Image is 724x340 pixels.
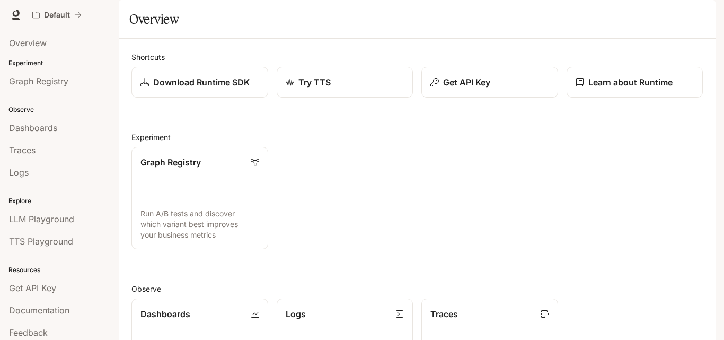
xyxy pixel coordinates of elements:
[286,308,306,320] p: Logs
[131,67,268,98] a: Download Runtime SDK
[140,156,201,169] p: Graph Registry
[588,76,673,89] p: Learn about Runtime
[140,308,190,320] p: Dashboards
[153,76,250,89] p: Download Runtime SDK
[131,51,703,63] h2: Shortcuts
[421,67,558,98] button: Get API Key
[28,4,86,25] button: All workspaces
[129,8,179,30] h1: Overview
[131,132,703,143] h2: Experiment
[140,208,259,240] p: Run A/B tests and discover which variant best improves your business metrics
[131,283,703,294] h2: Observe
[277,67,413,98] a: Try TTS
[298,76,331,89] p: Try TTS
[567,67,703,98] a: Learn about Runtime
[430,308,458,320] p: Traces
[443,76,490,89] p: Get API Key
[131,147,268,249] a: Graph RegistryRun A/B tests and discover which variant best improves your business metrics
[44,11,70,20] p: Default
